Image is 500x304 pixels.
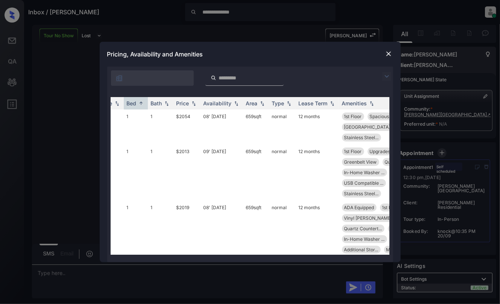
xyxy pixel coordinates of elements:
div: Bed [127,100,137,106]
span: Quartz Countert... [344,226,382,231]
td: 12 months [296,201,339,257]
img: sorting [368,101,375,106]
div: Lease Term [299,100,328,106]
div: Pricing, Availability and Amenities [100,42,401,67]
td: 1 [124,109,148,144]
td: 1 [148,201,173,257]
img: sorting [285,101,293,106]
div: Bath [151,100,162,106]
img: sorting [233,101,240,106]
td: 1 [124,144,148,201]
span: 1st Floor [382,205,400,210]
td: 659 sqft [243,144,269,201]
span: Quartz Countert... [385,159,423,165]
span: 1st Floor [344,114,362,119]
div: Type [272,100,284,106]
span: Greenbelt View [344,159,377,165]
td: 09' [DATE] [201,144,243,201]
span: In-Home Washer ... [344,170,385,175]
td: normal [269,109,296,144]
td: 12 months [296,109,339,144]
div: Amenities [342,100,367,106]
span: ADA Equipped [344,205,374,210]
img: sorting [190,101,198,106]
td: normal [269,144,296,201]
img: sorting [258,101,266,106]
span: Upgrades: 1x1 [370,149,400,154]
td: 1 [148,109,173,144]
img: sorting [113,101,121,106]
img: icon-zuma [116,74,123,82]
td: normal [269,201,296,257]
div: Price [176,100,189,106]
span: In-Home Washer ... [344,236,385,242]
td: 08' [DATE] [201,109,243,144]
span: USB Compatible ... [344,180,384,186]
td: 1 [124,201,148,257]
span: Stainless Steel... [344,135,379,140]
span: Additional Stor... [344,247,378,252]
img: sorting [163,101,170,106]
td: $2054 [173,109,201,144]
img: close [385,50,392,58]
span: Microwave [386,247,410,252]
img: sorting [328,101,336,106]
td: $2019 [173,201,201,257]
img: icon-zuma [382,72,391,81]
div: Availability [204,100,232,106]
td: 659 sqft [243,109,269,144]
span: Spacious Closet [370,114,404,119]
td: $2013 [173,144,201,201]
td: 1 [148,144,173,201]
td: 12 months [296,144,339,201]
span: [GEOGRAPHIC_DATA] L... [344,124,398,130]
span: 1st Floor [344,149,362,154]
td: 659 sqft [243,201,269,257]
div: Area [246,100,258,106]
img: icon-zuma [211,74,216,81]
span: Vinyl [PERSON_NAME]... [344,215,396,221]
img: sorting [137,100,145,106]
span: Stainless Steel... [344,191,379,196]
td: 08' [DATE] [201,201,243,257]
